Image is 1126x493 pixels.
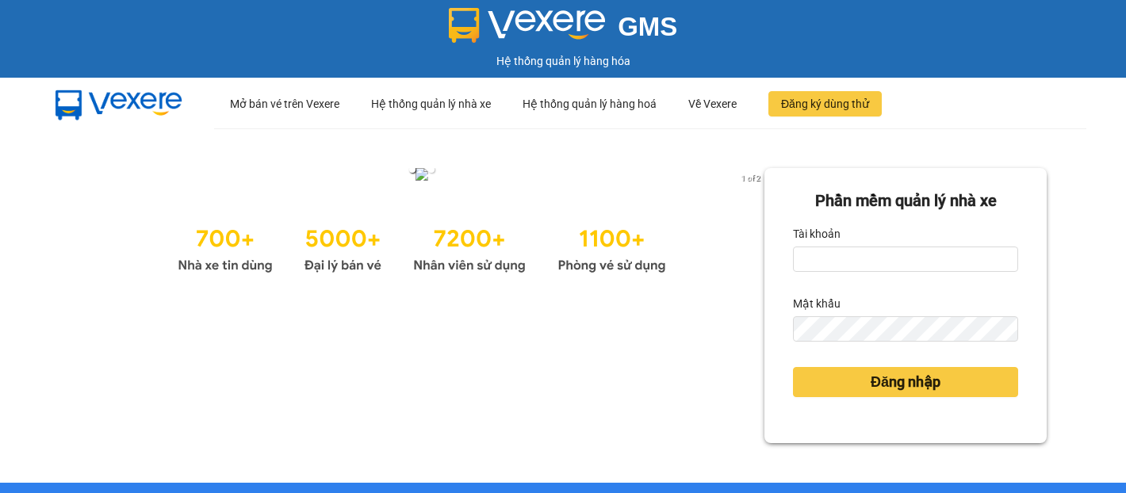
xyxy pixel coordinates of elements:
li: slide item 2 [428,166,435,173]
label: Tài khoản [793,221,841,246]
span: GMS [618,12,677,41]
div: Hệ thống quản lý hàng hóa [4,52,1122,70]
button: Đăng ký dùng thử [768,91,882,117]
div: Phần mềm quản lý nhà xe [793,189,1018,213]
button: previous slide / item [79,168,101,185]
div: Về Vexere [688,78,737,129]
button: Đăng nhập [793,367,1018,397]
span: Đăng nhập [871,371,940,393]
div: Hệ thống quản lý hàng hoá [523,78,657,129]
img: logo 2 [449,8,606,43]
div: Hệ thống quản lý nhà xe [371,78,491,129]
input: Tài khoản [793,246,1018,272]
img: Statistics.png [178,217,666,277]
div: Mở bán vé trên Vexere [230,78,339,129]
input: Mật khẩu [793,316,1018,342]
span: Đăng ký dùng thử [781,95,869,113]
label: Mật khẩu [793,291,841,316]
button: next slide / item [742,168,764,185]
a: GMS [449,24,678,36]
img: mbUUG5Q.png [40,78,198,130]
p: 1 of 2 [737,168,764,189]
li: slide item 1 [409,166,416,173]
